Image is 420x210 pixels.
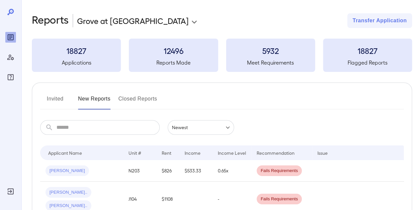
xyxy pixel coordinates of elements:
[323,45,412,56] h3: 18827
[32,45,121,56] h3: 18827
[257,196,302,202] span: Fails Requirements
[32,59,121,67] h5: Applications
[5,52,16,63] div: Manage Users
[317,149,328,157] div: Issue
[128,149,141,157] div: Unit #
[185,149,201,157] div: Income
[40,94,70,109] button: Invited
[168,120,234,135] div: Newest
[45,189,91,196] span: [PERSON_NAME]..
[212,160,251,182] td: 0.65x
[162,149,172,157] div: Rent
[323,59,412,67] h5: Flagged Reports
[129,59,218,67] h5: Reports Made
[123,160,156,182] td: N203
[78,94,111,109] button: New Reports
[5,186,16,197] div: Log Out
[129,45,218,56] h3: 12496
[119,94,157,109] button: Closed Reports
[156,160,179,182] td: $826
[226,59,315,67] h5: Meet Requirements
[45,203,91,209] span: [PERSON_NAME]..
[257,168,302,174] span: Fails Requirements
[179,160,212,182] td: $533.33
[5,72,16,83] div: FAQ
[32,39,412,72] summary: 18827Applications12496Reports Made5932Meet Requirements18827Flagged Reports
[77,15,189,26] p: Grove at [GEOGRAPHIC_DATA]
[32,13,69,28] h2: Reports
[48,149,82,157] div: Applicant Name
[347,13,412,28] button: Transfer Application
[5,32,16,43] div: Reports
[226,45,315,56] h3: 5932
[257,149,294,157] div: Recommendation
[45,168,89,174] span: [PERSON_NAME]
[218,149,246,157] div: Income Level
